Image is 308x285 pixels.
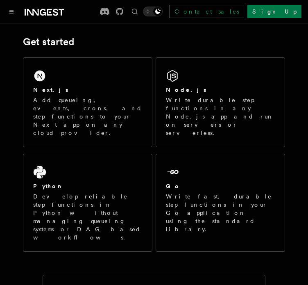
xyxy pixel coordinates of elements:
[130,7,140,16] button: Find something...
[156,57,285,147] a: Node.jsWrite durable step functions in any Node.js app and run on servers or serverless.
[33,86,68,94] h2: Next.js
[23,36,74,48] a: Get started
[166,96,275,137] p: Write durable step functions in any Node.js app and run on servers or serverless.
[7,7,16,16] button: Toggle navigation
[23,57,152,147] a: Next.jsAdd queueing, events, crons, and step functions to your Next app on any cloud provider.
[33,182,63,190] h2: Python
[23,154,152,252] a: PythonDevelop reliable step functions in Python without managing queueing systems or DAG based wo...
[166,192,275,233] p: Write fast, durable step functions in your Go application using the standard library.
[166,182,181,190] h2: Go
[247,5,301,18] a: Sign Up
[33,192,142,242] p: Develop reliable step functions in Python without managing queueing systems or DAG based workflows.
[143,7,163,16] button: Toggle dark mode
[166,86,206,94] h2: Node.js
[169,5,244,18] a: Contact sales
[156,154,285,252] a: GoWrite fast, durable step functions in your Go application using the standard library.
[33,96,142,137] p: Add queueing, events, crons, and step functions to your Next app on any cloud provider.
